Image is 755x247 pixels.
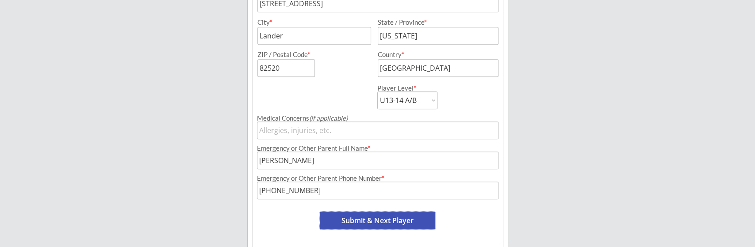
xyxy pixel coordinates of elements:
em: (if applicable) [309,114,348,122]
button: Submit & Next Player [320,212,435,229]
div: Emergency or Other Parent Full Name [257,145,499,152]
div: Country [378,51,488,58]
div: Emergency or Other Parent Phone Number [257,175,499,182]
div: ZIP / Postal Code [257,51,370,58]
input: Allergies, injuries, etc. [257,122,499,139]
div: Player Level [377,85,437,91]
div: City [257,19,370,26]
div: Medical Concerns [257,115,499,122]
div: State / Province [378,19,488,26]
